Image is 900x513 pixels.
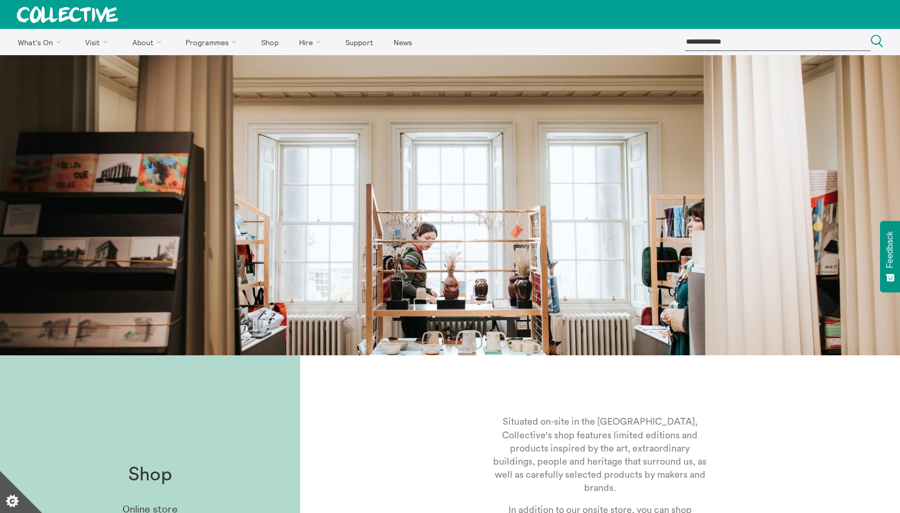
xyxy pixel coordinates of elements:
a: Hire [290,29,334,55]
a: What's On [8,29,74,55]
a: About [123,29,175,55]
a: Visit [76,29,121,55]
a: Support [336,29,382,55]
a: Programmes [177,29,250,55]
p: Situated on-site in the [GEOGRAPHIC_DATA], Collective's shop features limited editions and produc... [492,415,708,495]
a: Shop [252,29,288,55]
button: Feedback - Show survey [880,221,900,292]
h1: Shop [128,464,172,486]
a: News [384,29,421,55]
span: Feedback [885,231,895,268]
